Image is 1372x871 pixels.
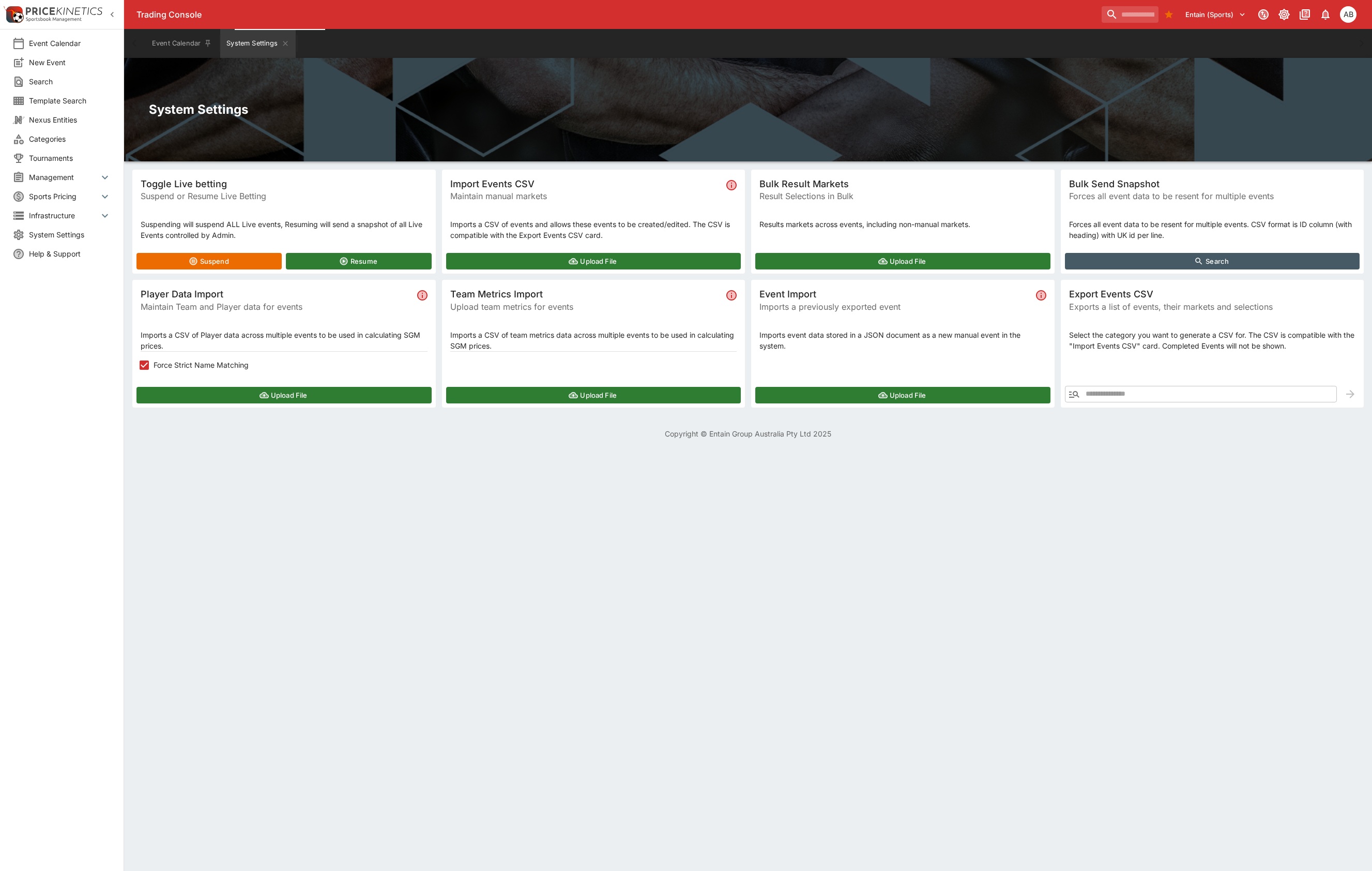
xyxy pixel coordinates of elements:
[1316,5,1335,24] button: Notifications
[1179,6,1252,23] button: Select Tenant
[1102,6,1158,23] input: search
[29,114,111,125] span: Nexus Entities
[1065,253,1360,269] button: Search
[755,387,1050,403] button: Upload File
[1340,6,1356,23] div: Alex Bothe
[26,17,82,22] img: Sportsbook Management
[29,76,111,87] span: Search
[755,253,1050,269] button: Upload File
[26,7,102,15] img: PriceKinetics
[29,210,99,221] span: Infrastructure
[136,9,1097,20] div: Trading Console
[220,29,295,58] button: System Settings
[1161,6,1177,23] button: Bookmarks
[450,219,737,241] p: Imports a CSV of events and allows these events to be created/edited. The CSV is compatible with ...
[136,253,282,269] button: Suspend
[1295,5,1314,24] button: Documentation
[29,153,111,163] span: Tournaments
[1069,288,1356,300] span: Export Events CSV
[1254,5,1273,24] button: Connected to PK
[1069,301,1356,313] span: Exports a list of events, their markets and selections
[141,301,413,313] span: Maintain Team and Player data for events
[141,219,428,241] p: Suspending will suspend ALL Live events, Resuming will send a snapshot of all Live Events control...
[141,329,428,351] p: Imports a CSV of Player data across multiple events to be used in calculating SGM prices.
[1069,329,1356,351] p: Select the category you want to generate a CSV for. The CSV is compatible with the "Import Events...
[141,288,413,300] span: Player Data Import
[146,29,218,58] button: Event Calendar
[141,190,428,202] span: Suspend or Resume Live Betting
[759,219,1046,230] p: Results markets across events, including non-manual markets.
[759,288,1032,300] span: Event Import
[759,301,1032,313] span: Imports a previously exported event
[446,387,741,403] button: Upload File
[29,133,111,144] span: Categories
[1275,5,1293,24] button: Toggle light/dark mode
[450,190,723,202] span: Maintain manual markets
[29,229,111,240] span: System Settings
[1069,178,1356,190] span: Bulk Send Snapshot
[446,253,741,269] button: Upload File
[29,95,111,106] span: Template Search
[1337,3,1360,26] button: Alex Bothe
[1069,219,1356,241] p: Forces all event data to be resent for multiple events. CSV format is ID column (with heading) wi...
[29,248,111,259] span: Help & Support
[450,178,723,190] span: Import Events CSV
[154,359,249,370] span: Force Strict Name Matching
[29,57,111,68] span: New Event
[29,172,99,183] span: Management
[29,191,99,202] span: Sports Pricing
[450,288,723,300] span: Team Metrics Import
[450,329,737,351] p: Imports a CSV of team metrics data across multiple events to be used in calculating SGM prices.
[1069,190,1356,202] span: Forces all event data to be resent for multiple events
[136,387,432,403] button: Upload File
[29,38,111,49] span: Event Calendar
[141,178,428,190] span: Toggle Live betting
[759,178,1046,190] span: Bulk Result Markets
[450,301,723,313] span: Upload team metrics for events
[149,101,1347,117] h2: System Settings
[759,329,1046,351] p: Imports event data stored in a JSON document as a new manual event in the system.
[759,190,1046,202] span: Result Selections in Bulk
[124,428,1372,439] p: Copyright © Entain Group Australia Pty Ltd 2025
[286,253,431,269] button: Resume
[3,4,24,25] img: PriceKinetics Logo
